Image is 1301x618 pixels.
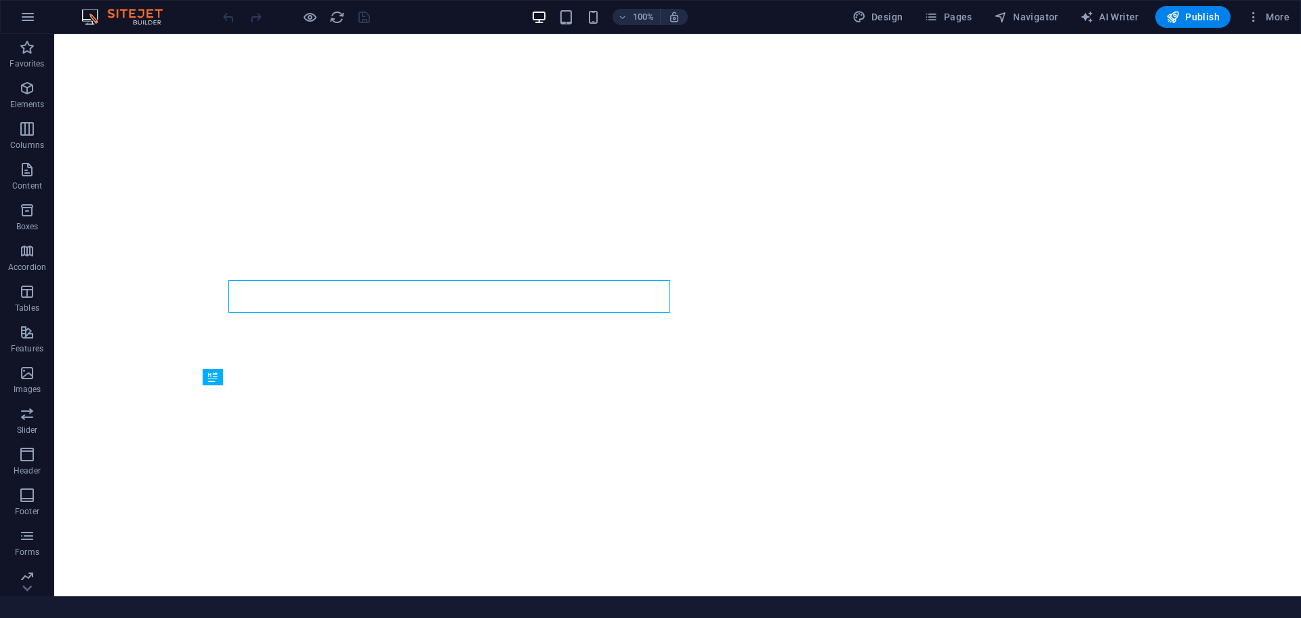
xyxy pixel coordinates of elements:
[847,6,909,28] button: Design
[15,547,39,558] p: Forms
[14,465,41,476] p: Header
[1241,6,1295,28] button: More
[12,180,42,191] p: Content
[1075,6,1144,28] button: AI Writer
[78,9,180,25] img: Editor Logo
[329,9,345,25] button: reload
[613,9,661,25] button: 100%
[852,10,903,24] span: Design
[919,6,977,28] button: Pages
[10,99,45,110] p: Elements
[1166,10,1220,24] span: Publish
[924,10,972,24] span: Pages
[9,58,44,69] p: Favorites
[1155,6,1231,28] button: Publish
[668,11,680,23] i: On resize automatically adjust zoom level to fit chosen device.
[302,9,318,25] button: Click here to leave preview mode and continue editing
[1080,10,1139,24] span: AI Writer
[16,221,39,232] p: Boxes
[847,6,909,28] div: Design (Ctrl+Alt+Y)
[989,6,1064,28] button: Navigator
[633,9,655,25] h6: 100%
[17,425,38,436] p: Slider
[994,10,1058,24] span: Navigator
[1247,10,1289,24] span: More
[14,384,41,395] p: Images
[329,9,345,25] i: Reload page
[8,262,46,273] p: Accordion
[10,140,44,151] p: Columns
[11,343,43,354] p: Features
[15,506,39,517] p: Footer
[15,303,39,313] p: Tables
